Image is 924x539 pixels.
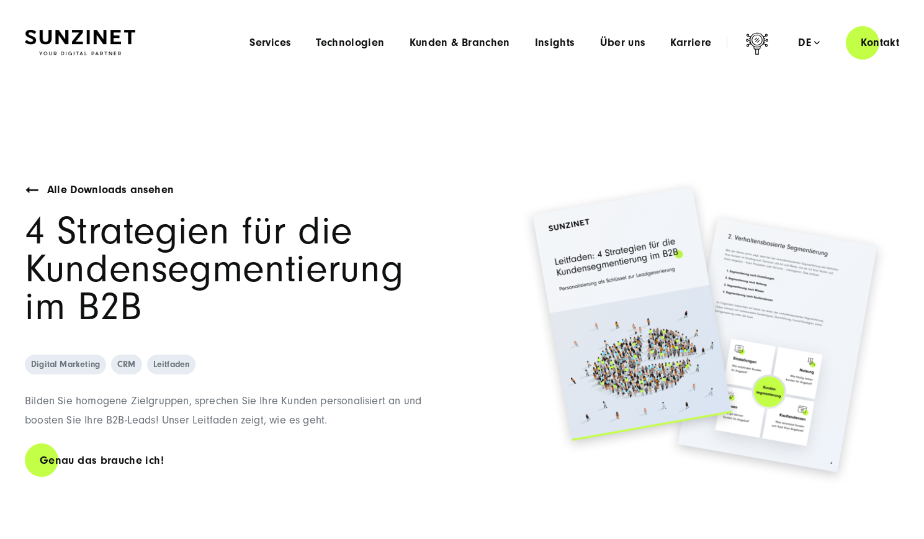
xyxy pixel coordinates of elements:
a: Alle Downloads ansehen [47,181,174,200]
a: CRM [111,355,142,374]
a: Services [249,37,291,49]
a: Insights [535,37,575,49]
div: de [798,37,820,49]
span: 4 Strategien für die Kundensegmentierung im B2B [25,209,403,329]
a: Kunden & Branchen [410,37,510,49]
img: SUNZINET Full Service Digital Agentur [25,30,135,56]
a: Kontakt [846,25,914,60]
a: Über uns [600,37,646,49]
a: Digital Marketing [25,355,106,374]
a: Karriere [670,37,711,49]
a: Genau das brauche ich! [25,443,179,478]
a: Technologien [316,37,384,49]
span: Alle Downloads ansehen [47,183,174,196]
a: Leitfaden [147,355,196,374]
p: Bilden Sie homogene Zielgruppen, sprechen Sie Ihre Kunden personalisiert an und boosten Sie Ihre ... [25,392,453,430]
